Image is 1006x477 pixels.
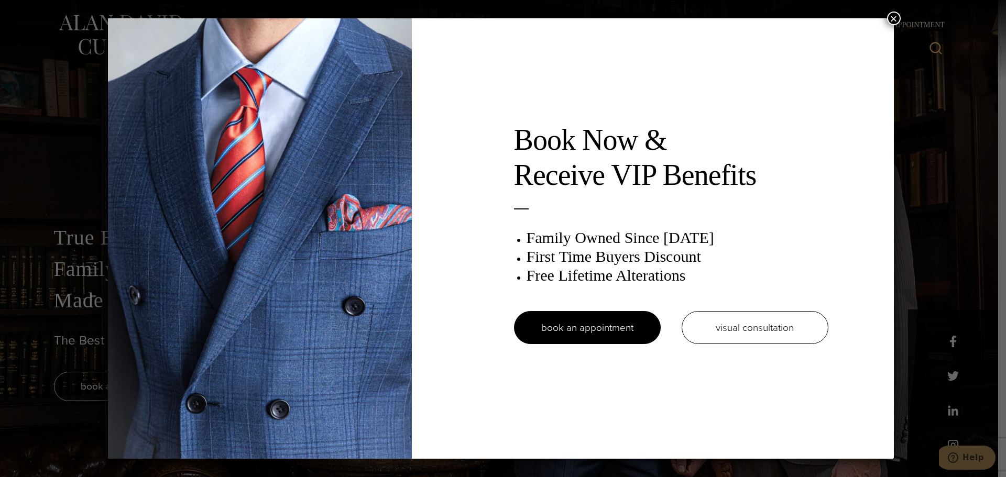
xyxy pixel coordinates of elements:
[682,311,828,344] a: visual consultation
[527,228,828,247] h3: Family Owned Since [DATE]
[24,7,45,17] span: Help
[887,12,901,25] button: Close
[527,247,828,266] h3: First Time Buyers Discount
[514,123,828,193] h2: Book Now & Receive VIP Benefits
[527,266,828,285] h3: Free Lifetime Alterations
[514,311,661,344] a: book an appointment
